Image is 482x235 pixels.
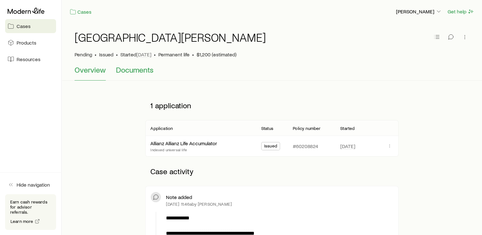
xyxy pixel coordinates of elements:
[192,51,194,58] span: •
[11,219,33,224] span: Learn more
[150,140,217,147] div: Allianz Allianz Life Accumulator
[166,202,232,207] p: [DATE] 11:46a by [PERSON_NAME]
[197,51,236,58] span: $1,200 (estimated)
[154,51,156,58] span: •
[95,51,97,58] span: •
[116,65,154,74] span: Documents
[261,126,273,131] p: Status
[5,19,56,33] a: Cases
[340,143,355,149] span: [DATE]
[116,51,118,58] span: •
[75,65,469,81] div: Case details tabs
[17,182,50,188] span: Hide navigation
[340,126,355,131] p: Started
[158,51,190,58] span: Permanent life
[396,8,442,16] button: [PERSON_NAME]
[99,51,113,58] span: Issued
[10,199,51,215] p: Earn cash rewards for advisor referrals.
[75,51,92,58] p: Pending
[75,65,106,74] span: Overview
[75,31,266,44] h1: [GEOGRAPHIC_DATA][PERSON_NAME]
[17,23,31,29] span: Cases
[5,36,56,50] a: Products
[145,162,398,181] p: Case activity
[396,8,442,15] p: [PERSON_NAME]
[69,8,92,16] a: Cases
[5,52,56,66] a: Resources
[264,143,277,150] span: Issued
[166,194,192,200] p: Note added
[5,178,56,192] button: Hide navigation
[447,8,474,15] button: Get help
[17,39,36,46] span: Products
[17,56,40,62] span: Resources
[150,140,217,146] a: Allianz Allianz Life Accumulator
[150,126,173,131] p: Application
[5,194,56,230] div: Earn cash rewards for advisor referrals.Learn more
[120,51,151,58] p: Started
[293,143,318,149] p: #60208824
[293,126,320,131] p: Policy number
[145,96,398,115] p: 1 application
[136,51,151,58] span: [DATE]
[150,147,217,152] p: Indexed universal life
